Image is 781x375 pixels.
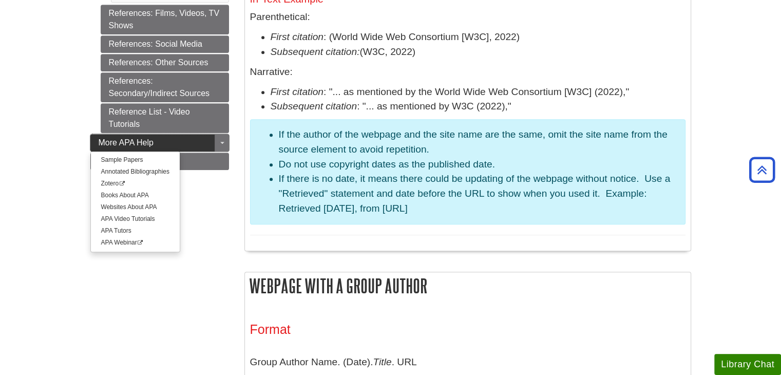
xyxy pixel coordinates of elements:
p: Narrative: [250,65,685,80]
a: Reference List - Video Tutorials [101,103,229,133]
a: Books About APA [91,190,180,201]
i: This link opens in a new window [119,181,125,186]
em: First citation [271,31,323,42]
li: : "... as mentioned by W3C (2022)," [271,99,685,114]
a: References: Social Media [101,35,229,53]
i: This link opens in a new window [137,240,144,245]
li: (W3C, 2022) [271,45,685,60]
em: First citation [271,86,323,97]
a: References: Films, Videos, TV Shows [101,5,229,34]
li: Do not use copyright dates as the published date. [279,157,677,172]
p: Parenthetical: [250,10,685,25]
span: More APA Help [99,138,154,147]
h2: Webpage with a group author [245,272,691,299]
h3: Format [250,322,685,337]
a: Back to Top [746,163,778,177]
a: APA Webinar [91,237,180,249]
a: Zotero [91,178,180,190]
a: Annotated Bibliographies [91,166,180,178]
a: APA Video Tutorials [91,213,180,225]
i: Title [373,357,391,367]
a: APA Tutors [91,225,180,237]
a: Websites About APA [91,201,180,213]
li: : (World Wide Web Consortium [W3C], 2022) [271,30,685,45]
button: Library Chat [714,354,781,375]
a: More APA Help [90,134,229,152]
li: If there is no date, it means there could be updating of the webpage without notice. Use a "Retri... [279,172,677,216]
a: References: Secondary/Indirect Sources [101,72,229,102]
a: Sample Papers [91,154,180,166]
a: References: Other Sources [101,54,229,71]
i: Subsequent citation: [271,46,360,57]
em: Subsequent citation [271,101,357,111]
li: If the author of the webpage and the site name are the same, omit the site name from the source e... [279,127,677,157]
li: : "... as mentioned by the World Wide Web Consortium [W3C] (2022)," [271,85,685,100]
